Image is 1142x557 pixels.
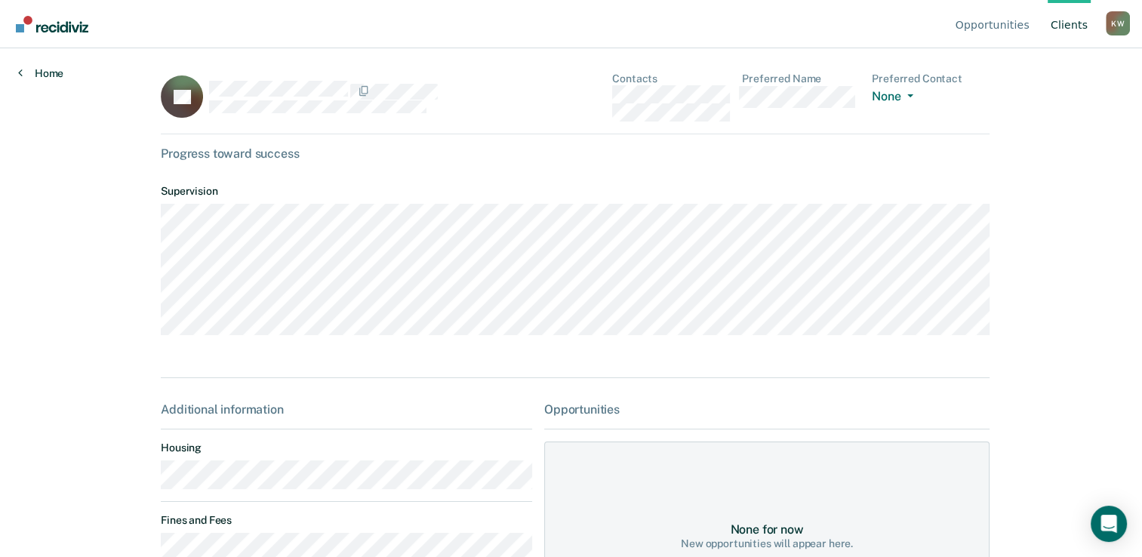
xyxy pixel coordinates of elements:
[16,16,88,32] img: Recidiviz
[742,72,860,85] dt: Preferred Name
[1106,11,1130,35] div: K W
[161,514,532,527] dt: Fines and Fees
[161,402,532,417] div: Additional information
[161,146,990,161] div: Progress toward success
[872,72,990,85] dt: Preferred Contact
[730,522,803,537] div: None for now
[872,89,919,106] button: None
[1091,506,1127,542] div: Open Intercom Messenger
[18,66,63,80] a: Home
[612,72,730,85] dt: Contacts
[544,402,990,417] div: Opportunities
[161,185,990,198] dt: Supervision
[681,537,853,550] div: New opportunities will appear here.
[161,442,532,454] dt: Housing
[1106,11,1130,35] button: Profile dropdown button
